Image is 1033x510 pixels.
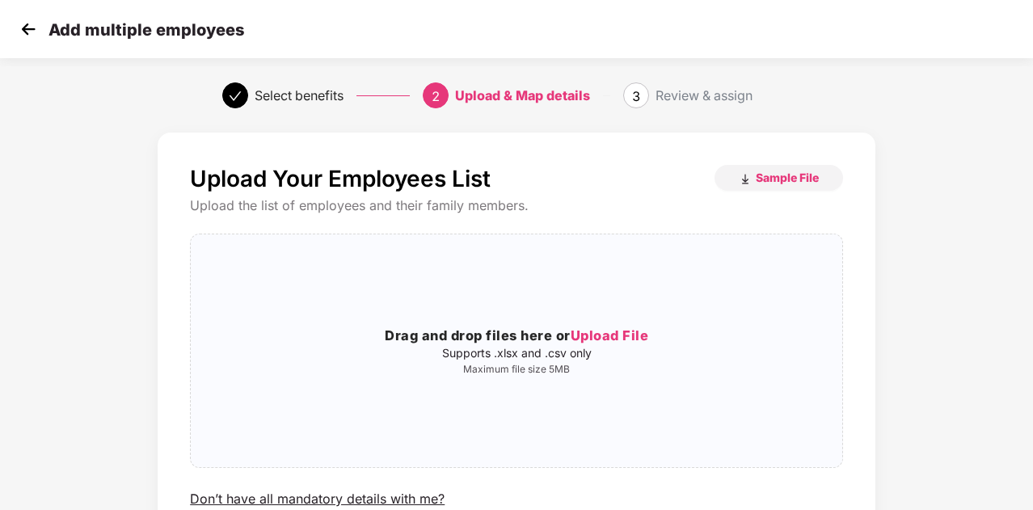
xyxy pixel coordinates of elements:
div: Don’t have all mandatory details with me? [190,491,445,508]
h3: Drag and drop files here or [191,326,842,347]
div: Upload & Map details [455,82,590,108]
div: Upload the list of employees and their family members. [190,197,843,214]
p: Upload Your Employees List [190,165,491,192]
span: check [229,90,242,103]
span: Drag and drop files here orUpload FileSupports .xlsx and .csv onlyMaximum file size 5MB [191,234,842,467]
p: Maximum file size 5MB [191,363,842,376]
button: Sample File [715,165,843,191]
img: svg+xml;base64,PHN2ZyB4bWxucz0iaHR0cDovL3d3dy53My5vcmcvMjAwMC9zdmciIHdpZHRoPSIzMCIgaGVpZ2h0PSIzMC... [16,17,40,41]
span: Upload File [571,327,649,344]
img: download_icon [739,173,752,186]
span: 2 [432,88,440,104]
span: Sample File [756,170,819,185]
p: Supports .xlsx and .csv only [191,347,842,360]
span: 3 [632,88,640,104]
div: Select benefits [255,82,344,108]
div: Review & assign [656,82,753,108]
p: Add multiple employees [48,20,244,40]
